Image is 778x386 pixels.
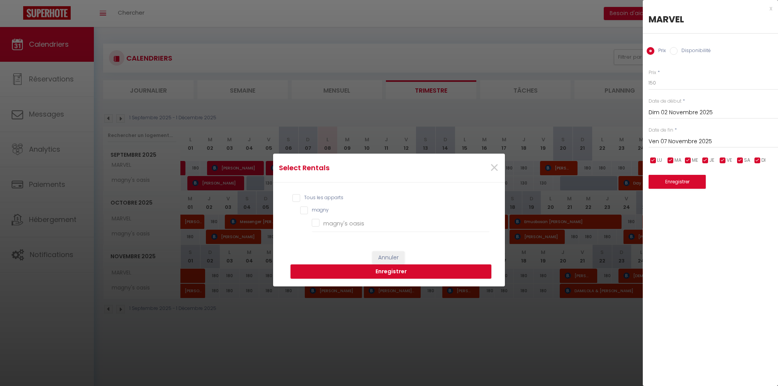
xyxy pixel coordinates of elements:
[709,157,714,164] span: JE
[654,47,666,56] label: Prix
[6,3,29,26] button: Ouvrir le widget de chat LiveChat
[761,157,766,164] span: DI
[727,157,732,164] span: VE
[649,13,772,25] div: MARVEL
[678,47,711,56] label: Disponibilité
[744,157,750,164] span: SA
[649,127,673,134] label: Date de fin
[649,175,706,189] button: Enregistrer
[489,156,499,179] span: ×
[649,98,681,105] label: Date de début
[674,157,681,164] span: MA
[643,4,772,13] div: x
[657,157,662,164] span: LU
[489,160,499,176] button: Close
[279,163,422,173] h4: Select Rentals
[372,251,404,264] button: Annuler
[323,219,364,227] span: magny's oasis
[290,264,491,279] button: Enregistrer
[692,157,698,164] span: ME
[649,69,656,76] label: Prix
